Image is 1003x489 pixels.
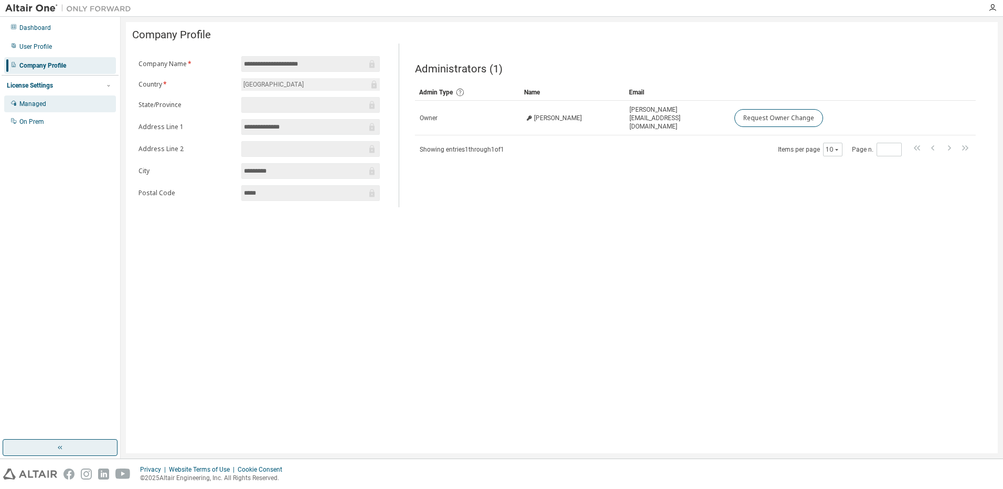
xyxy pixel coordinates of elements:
[63,469,74,480] img: facebook.svg
[238,465,289,474] div: Cookie Consent
[140,465,169,474] div: Privacy
[778,143,842,156] span: Items per page
[115,469,131,480] img: youtube.svg
[19,118,44,126] div: On Prem
[5,3,136,14] img: Altair One
[734,109,823,127] button: Request Owner Change
[420,146,504,153] span: Showing entries 1 through 1 of 1
[19,42,52,51] div: User Profile
[629,84,725,101] div: Email
[524,84,621,101] div: Name
[138,80,235,89] label: Country
[419,89,453,96] span: Admin Type
[242,79,305,90] div: [GEOGRAPHIC_DATA]
[19,24,51,32] div: Dashboard
[138,145,235,153] label: Address Line 2
[3,469,57,480] img: altair_logo.svg
[138,60,235,68] label: Company Name
[7,81,53,90] div: License Settings
[415,62,503,75] span: Administrators (1)
[169,465,238,474] div: Website Terms of Use
[19,100,46,108] div: Managed
[98,469,109,480] img: linkedin.svg
[140,474,289,483] p: © 2025 Altair Engineering, Inc. All Rights Reserved.
[132,28,211,41] span: Company Profile
[138,189,235,197] label: Postal Code
[138,167,235,175] label: City
[852,143,902,156] span: Page n.
[534,114,582,122] span: [PERSON_NAME]
[138,123,235,131] label: Address Line 1
[81,469,92,480] img: instagram.svg
[138,101,235,109] label: State/Province
[241,78,380,91] div: [GEOGRAPHIC_DATA]
[19,61,66,70] div: Company Profile
[420,114,438,122] span: Owner
[826,145,840,154] button: 10
[629,105,725,131] span: [PERSON_NAME][EMAIL_ADDRESS][DOMAIN_NAME]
